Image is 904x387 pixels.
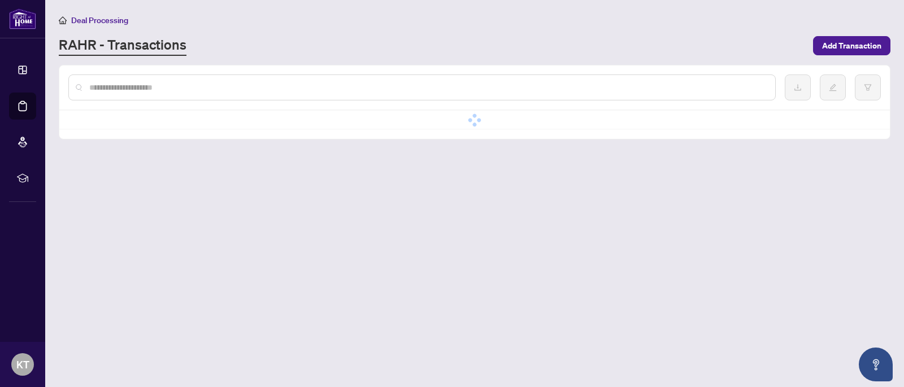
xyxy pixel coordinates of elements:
[59,16,67,24] span: home
[59,36,186,56] a: RAHR - Transactions
[71,15,128,25] span: Deal Processing
[822,37,881,55] span: Add Transaction
[820,74,846,100] button: edit
[16,357,29,372] span: KT
[813,36,890,55] button: Add Transaction
[9,8,36,29] img: logo
[859,348,893,381] button: Open asap
[785,74,811,100] button: download
[855,74,881,100] button: filter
